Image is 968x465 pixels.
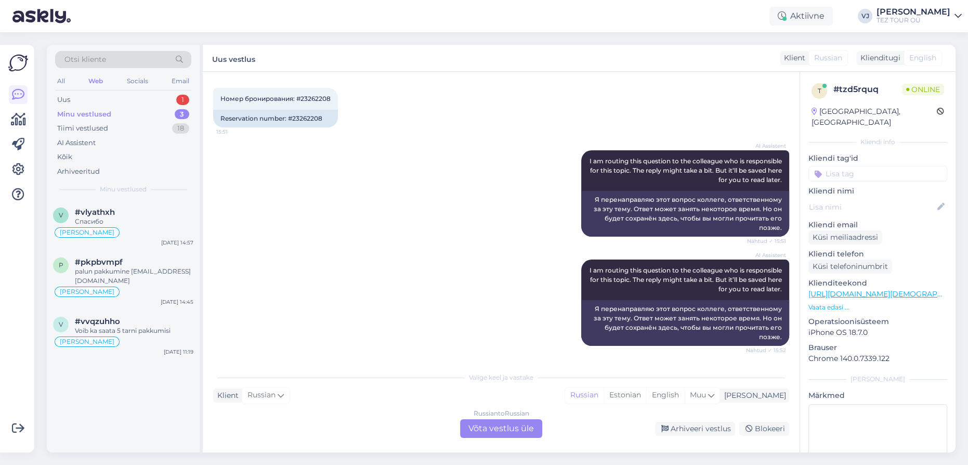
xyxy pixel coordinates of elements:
span: [PERSON_NAME] [60,229,114,236]
div: Uus [57,95,70,105]
p: Brauser [808,342,947,353]
div: 3 [175,109,189,120]
div: Socials [125,74,150,88]
span: #vvqzuhho [75,317,120,326]
div: Arhiveeri vestlus [655,422,735,436]
div: Web [86,74,105,88]
div: [PERSON_NAME] [720,390,786,401]
div: Email [169,74,191,88]
span: Russian [814,53,842,63]
span: AI Assistent [747,142,786,150]
div: Arhiveeritud [57,166,100,177]
div: Klient [780,53,805,63]
div: 18 [172,123,189,134]
div: [GEOGRAPHIC_DATA], [GEOGRAPHIC_DATA] [812,106,937,128]
span: Russian [247,390,276,401]
div: Voib ka saata 5 tarni pakkumisi [75,326,193,335]
div: Võta vestlus üle [460,419,542,438]
span: Nähtud ✓ 15:51 [747,237,786,245]
p: Kliendi telefon [808,249,947,260]
div: Я перенаправляю этот вопрос коллеге, ответственному за эту тему. Ответ может занять некоторое вре... [581,191,789,237]
div: [DATE] 14:57 [161,239,193,247]
span: p [59,261,63,269]
div: TEZ TOUR OÜ [877,16,950,24]
div: palun pakkumine [EMAIL_ADDRESS][DOMAIN_NAME] [75,267,193,286]
div: All [55,74,67,88]
div: # tzd5rquq [833,83,902,96]
div: Klienditugi [856,53,900,63]
span: Номер бронирования: #23262208 [220,95,331,102]
div: Estonian [604,387,646,403]
div: Kliendi info [808,137,947,147]
span: v [59,320,63,328]
span: 15:51 [216,128,255,136]
p: Kliendi nimi [808,186,947,197]
div: Minu vestlused [57,109,111,120]
span: v [59,211,63,219]
span: Online [902,84,944,95]
div: English [646,387,684,403]
div: AI Assistent [57,138,96,148]
div: Спасибо [75,217,193,226]
div: Я перенаправляю этот вопрос коллеге, ответственному за эту тему. Ответ может занять некоторое вре... [581,300,789,346]
div: [DATE] 14:45 [161,298,193,306]
p: iPhone OS 18.7.0 [808,327,947,338]
div: [PERSON_NAME] [877,8,950,16]
p: Klienditeekond [808,278,947,289]
div: 1 [176,95,189,105]
span: Muu [690,390,706,399]
div: Russian to Russian [474,409,529,418]
div: Reservation number: #23262208 [213,110,338,127]
span: English [909,53,936,63]
span: [PERSON_NAME] [60,289,114,295]
span: Otsi kliente [64,54,106,65]
a: [PERSON_NAME]TEZ TOUR OÜ [877,8,962,24]
p: Märkmed [808,390,947,401]
span: AI Assistent [747,251,786,259]
span: #vlyathxh [75,208,115,217]
span: t [818,87,821,95]
div: Blokeeri [739,422,789,436]
div: VJ [858,9,872,23]
span: Nähtud ✓ 15:52 [746,346,786,354]
img: Askly Logo [8,53,28,73]
p: Operatsioonisüsteem [808,316,947,327]
div: Küsi telefoninumbrit [808,260,892,274]
div: Russian [565,387,604,403]
label: Uus vestlus [212,51,255,65]
div: Valige keel ja vastake [213,373,789,382]
span: I am routing this question to the colleague who is responsible for this topic. The reply might ta... [590,266,783,293]
div: Küsi meiliaadressi [808,230,882,244]
div: Kõik [57,152,72,162]
div: Tiimi vestlused [57,123,108,134]
div: Klient [213,390,239,401]
span: [PERSON_NAME] [60,339,114,345]
span: Minu vestlused [100,185,147,194]
p: Vaata edasi ... [808,303,947,312]
p: Kliendi tag'id [808,153,947,164]
span: I am routing this question to the colleague who is responsible for this topic. The reply might ta... [590,157,783,184]
p: Chrome 140.0.7339.122 [808,353,947,364]
span: #pkpbvmpf [75,257,123,267]
div: [DATE] 11:19 [164,348,193,356]
p: Kliendi email [808,219,947,230]
input: Lisa nimi [809,201,935,213]
div: Aktiivne [769,7,833,25]
input: Lisa tag [808,166,947,182]
div: [PERSON_NAME] [808,374,947,384]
